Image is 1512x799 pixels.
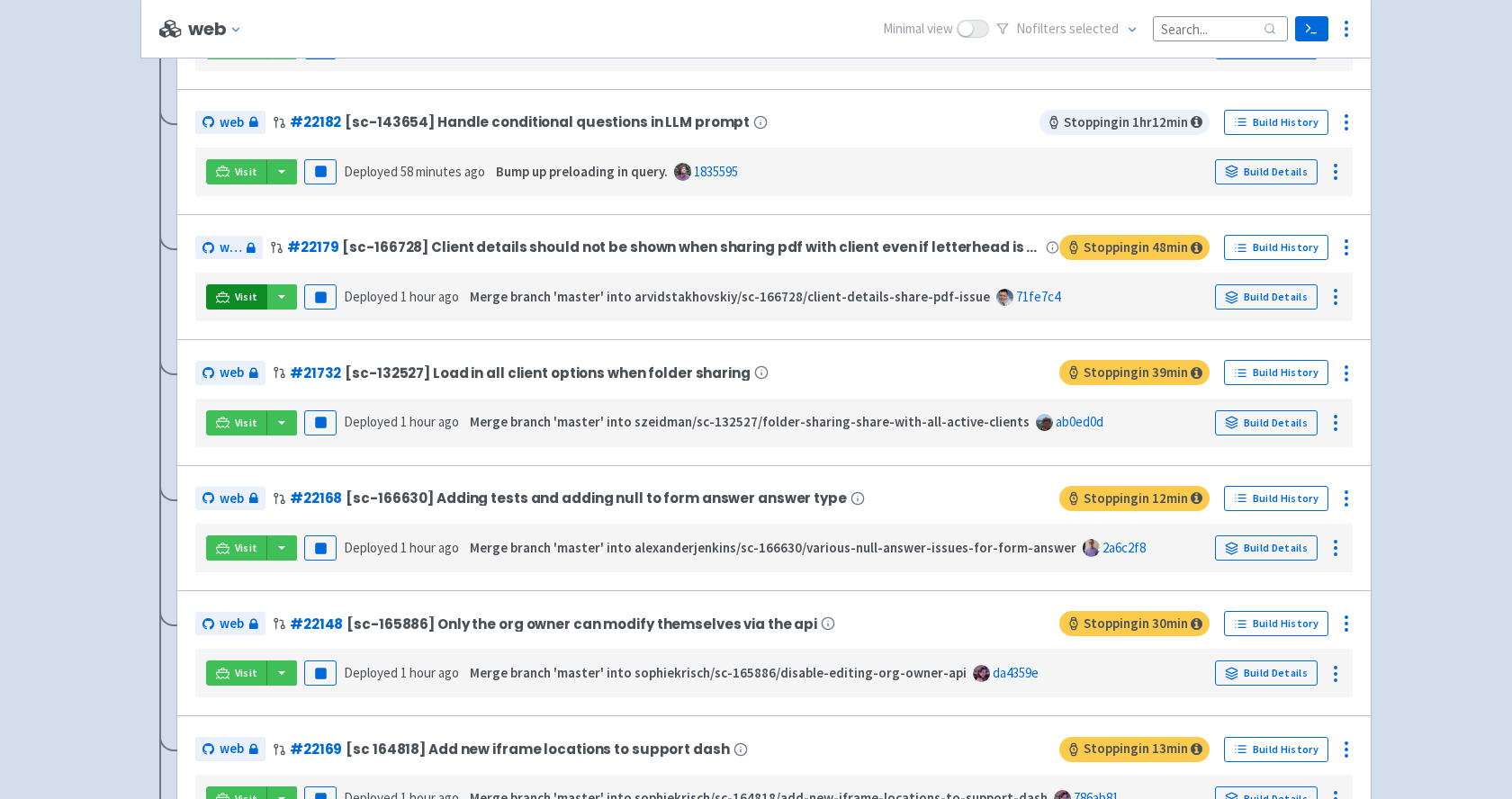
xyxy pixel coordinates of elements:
[235,666,258,680] span: Visit
[290,740,342,759] a: #22169
[206,410,267,435] a: Visit
[1224,737,1328,762] a: Build History
[287,238,338,256] a: #22179
[883,19,953,40] span: Minimal view
[1016,288,1060,305] a: 71fe7c4
[195,236,263,260] a: web
[290,615,343,633] a: #22148
[1056,413,1103,430] a: ab0ed0d
[195,361,265,385] a: web
[1224,110,1328,135] a: Build History
[344,413,459,430] span: Deployed
[1102,539,1146,556] a: 2a6c2f8
[188,19,250,40] button: web
[346,490,846,506] span: [sc-166630] Adding tests and adding null to form answer answer type
[195,487,265,511] a: web
[694,163,738,180] a: 1835595
[1215,660,1318,686] a: Build Details
[290,489,342,507] a: #22168
[195,737,265,761] a: web
[1215,410,1318,435] a: Build Details
[1153,16,1288,40] input: Search...
[235,541,258,555] span: Visit
[1224,486,1328,511] a: Build History
[993,664,1039,681] a: da4359e
[344,664,459,681] span: Deployed
[1215,535,1318,561] a: Build Details
[1016,19,1119,40] span: No filter s
[470,288,990,305] strong: Merge branch 'master' into arvidstakhovskiy/sc-166728/client-details-share-pdf-issue
[1215,284,1318,310] a: Build Details
[400,413,459,430] time: 1 hour ago
[235,290,258,304] span: Visit
[235,165,258,179] span: Visit
[1224,360,1328,385] a: Build History
[1059,737,1210,762] span: Stopping in 13 min
[470,413,1030,430] strong: Merge branch 'master' into szeidman/sc-132527/folder-sharing-share-with-all-active-clients
[346,616,817,632] span: [sc-165886] Only the org owner can modify themselves via the api
[470,539,1076,556] strong: Merge branch 'master' into alexanderjenkins/sc-166630/various-null-answer-issues-for-form-answer
[304,410,337,435] button: Pause
[400,664,459,681] time: 1 hour ago
[400,539,459,556] time: 1 hour ago
[1039,110,1210,135] span: Stopping in 1 hr 12 min
[304,535,337,561] button: Pause
[400,288,459,305] time: 1 hour ago
[290,364,341,382] a: #21732
[342,239,1042,255] span: [sc-166728] Client details should not be shown when sharing pdf with client even if letterhead is...
[304,159,337,184] button: Pause
[206,159,267,184] a: Visit
[235,416,258,430] span: Visit
[1224,611,1328,636] a: Build History
[345,114,750,130] span: [sc-143654] Handle conditional questions in LLM prompt
[1059,611,1210,636] span: Stopping in 30 min
[344,288,459,305] span: Deployed
[1059,486,1210,511] span: Stopping in 12 min
[220,739,244,759] span: web
[1295,16,1328,41] a: Terminal
[206,535,267,561] a: Visit
[220,489,244,509] span: web
[206,284,267,310] a: Visit
[1059,360,1210,385] span: Stopping in 39 min
[220,614,244,634] span: web
[206,660,267,686] a: Visit
[290,112,341,131] a: #22182
[304,660,337,686] button: Pause
[496,163,668,180] strong: Bump up preloading in query.
[345,365,750,381] span: [sc-132527] Load in all client options when folder sharing
[220,112,244,133] span: web
[195,111,265,135] a: web
[344,163,485,180] span: Deployed
[1215,159,1318,184] a: Build Details
[220,238,241,258] span: web
[1059,235,1210,260] span: Stopping in 48 min
[220,363,244,383] span: web
[1224,235,1328,260] a: Build History
[470,664,967,681] strong: Merge branch 'master' into sophiekrisch/sc-165886/disable-editing-org-owner-api
[346,741,729,757] span: [sc 164818] Add new iframe locations to support dash
[304,284,337,310] button: Pause
[1069,20,1119,37] span: selected
[344,539,459,556] span: Deployed
[400,163,485,180] time: 58 minutes ago
[195,612,265,636] a: web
